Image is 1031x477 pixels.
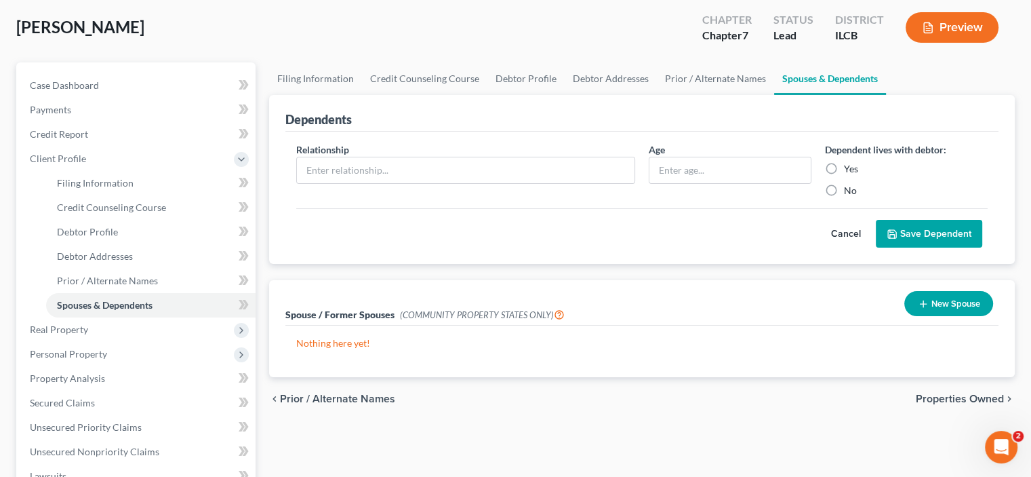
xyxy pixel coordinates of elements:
button: chevron_left Prior / Alternate Names [269,394,395,404]
a: Spouses & Dependents [774,62,886,95]
button: Cancel [816,221,876,248]
label: No [844,184,857,197]
a: Credit Counseling Course [46,195,256,220]
label: Dependent lives with debtor: [825,142,946,157]
span: Filing Information [57,177,134,189]
a: Payments [19,98,256,122]
span: Prior / Alternate Names [57,275,158,286]
span: Credit Report [30,128,88,140]
a: Unsecured Priority Claims [19,415,256,440]
span: Relationship [296,144,349,155]
a: Secured Claims [19,391,256,415]
span: (COMMUNITY PROPERTY STATES ONLY) [400,309,565,320]
div: ILCB [835,28,884,43]
label: Yes [844,162,858,176]
a: Prior / Alternate Names [657,62,774,95]
a: Property Analysis [19,366,256,391]
div: Status [773,12,813,28]
a: Debtor Addresses [565,62,657,95]
span: Personal Property [30,348,107,360]
span: Prior / Alternate Names [280,394,395,404]
a: Credit Report [19,122,256,147]
span: Debtor Profile [57,226,118,237]
a: Debtor Addresses [46,244,256,269]
p: Nothing here yet! [296,337,988,350]
span: Payments [30,104,71,115]
a: Filing Information [46,171,256,195]
span: Credit Counseling Course [57,202,166,213]
div: Dependents [285,111,352,128]
button: New Spouse [904,291,993,316]
a: Credit Counseling Course [362,62,487,95]
i: chevron_right [1004,394,1015,404]
iframe: Intercom live chat [985,431,1017,463]
a: Debtor Profile [487,62,565,95]
span: Client Profile [30,153,86,164]
input: Enter age... [649,157,811,183]
span: Property Analysis [30,373,105,384]
a: Prior / Alternate Names [46,269,256,293]
a: Case Dashboard [19,73,256,98]
span: Unsecured Nonpriority Claims [30,446,159,457]
div: Chapter [702,28,752,43]
a: Unsecured Nonpriority Claims [19,440,256,464]
a: Debtor Profile [46,220,256,244]
span: 2 [1013,431,1024,442]
button: Properties Owned chevron_right [916,394,1015,404]
div: Lead [773,28,813,43]
span: Secured Claims [30,397,95,408]
span: Properties Owned [916,394,1004,404]
span: Real Property [30,324,88,335]
span: Spouses & Dependents [57,299,153,311]
span: Unsecured Priority Claims [30,421,142,433]
span: Case Dashboard [30,79,99,91]
button: Preview [906,12,998,43]
span: [PERSON_NAME] [16,17,144,37]
a: Spouses & Dependents [46,293,256,318]
button: Save Dependent [876,220,982,248]
span: Spouse / Former Spouses [285,309,395,320]
div: District [835,12,884,28]
span: 7 [742,28,748,41]
label: Age [649,142,665,157]
a: Filing Information [269,62,362,95]
i: chevron_left [269,394,280,404]
span: Debtor Addresses [57,250,133,262]
div: Chapter [702,12,752,28]
input: Enter relationship... [297,157,634,183]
